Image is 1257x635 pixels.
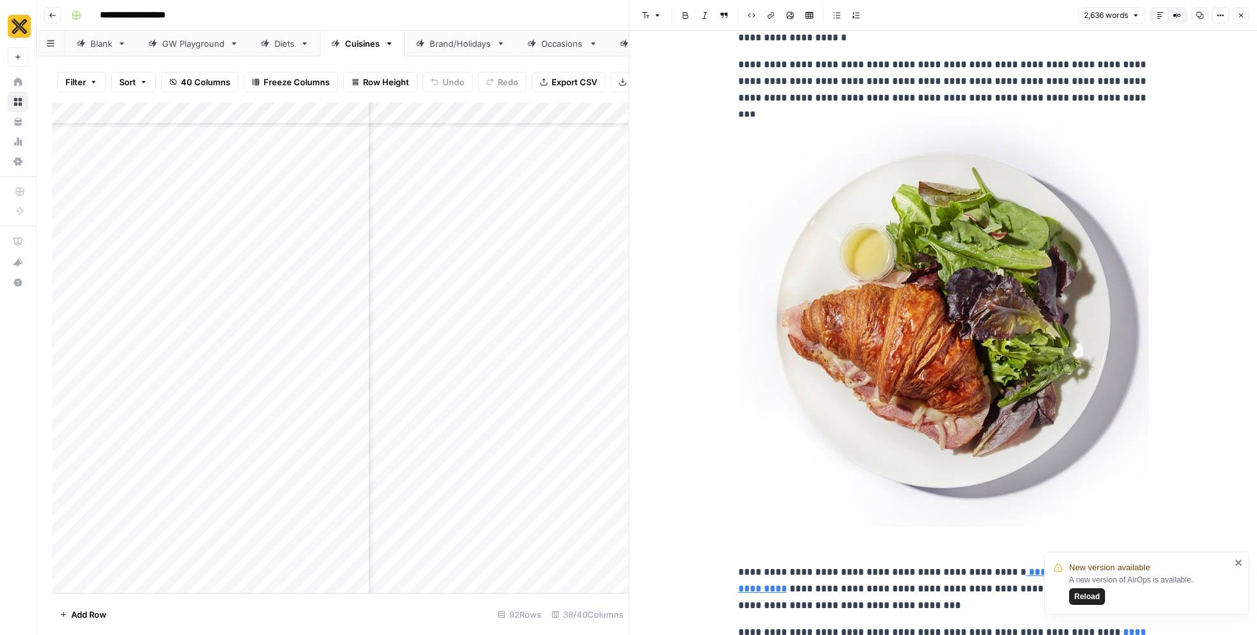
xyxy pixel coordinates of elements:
[405,31,516,56] a: Brand/Holidays
[552,76,597,88] span: Export CSV
[493,604,546,625] div: 92 Rows
[161,72,239,92] button: 40 Columns
[1069,561,1150,574] span: New version available
[249,31,320,56] a: Diets
[8,151,28,172] a: Settings
[65,76,86,88] span: Filter
[65,31,137,56] a: Blank
[8,15,31,38] img: CookUnity Logo
[423,72,473,92] button: Undo
[363,76,409,88] span: Row Height
[546,604,628,625] div: 38/40 Columns
[90,37,112,50] div: Blank
[8,252,28,272] div: What's new?
[8,272,28,293] button: Help + Support
[57,72,106,92] button: Filter
[71,608,106,621] span: Add Row
[137,31,249,56] a: GW Playground
[8,252,28,272] button: What's new?
[111,72,156,92] button: Sort
[343,72,418,92] button: Row Height
[1235,557,1244,568] button: close
[8,92,28,112] a: Browse
[541,37,584,50] div: Occasions
[443,76,464,88] span: Undo
[8,72,28,92] a: Home
[181,76,230,88] span: 40 Columns
[8,231,28,252] a: AirOps Academy
[345,37,380,50] div: Cuisines
[52,604,114,625] button: Add Row
[1078,7,1145,24] button: 2,636 words
[532,72,605,92] button: Export CSV
[162,37,224,50] div: GW Playground
[244,72,338,92] button: Freeze Columns
[8,111,28,132] a: Your Data
[274,37,295,50] div: Diets
[119,76,136,88] span: Sort
[609,31,704,56] a: Campaigns
[264,76,330,88] span: Freeze Columns
[516,31,609,56] a: Occasions
[1069,574,1231,605] div: A new version of AirOps is available.
[498,76,518,88] span: Redo
[478,72,527,92] button: Redo
[430,37,491,50] div: Brand/Holidays
[1069,588,1105,605] button: Reload
[1074,591,1100,602] span: Reload
[8,10,28,42] button: Workspace: CookUnity
[320,31,405,56] a: Cuisines
[1084,10,1128,21] span: 2,636 words
[8,131,28,152] a: Usage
